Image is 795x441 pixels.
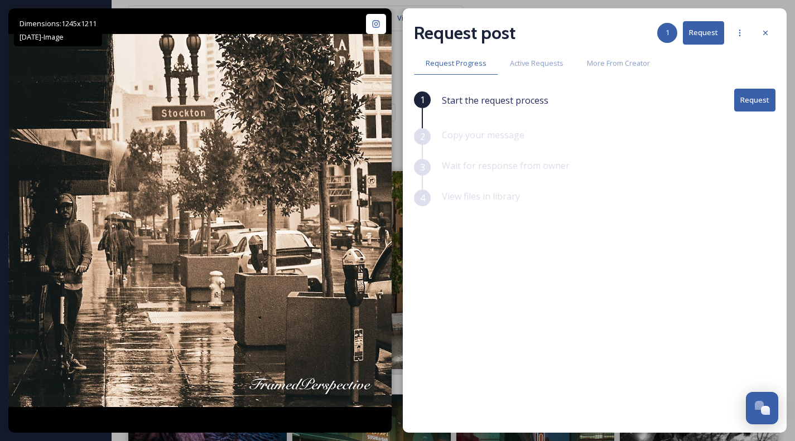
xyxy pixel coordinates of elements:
h2: Request post [414,20,515,46]
img: Stockton #california #filmphotography #35mmstreetphotography #stocktonca [8,34,392,406]
span: 3 [420,161,425,174]
span: Active Requests [510,58,563,69]
span: 1 [420,93,425,106]
span: View files in library [442,190,520,202]
span: [DATE] - Image [20,32,64,42]
button: Request [683,21,724,44]
span: 2 [420,130,425,143]
button: Open Chat [746,392,778,424]
span: Copy your message [442,129,524,141]
span: Request Progress [426,58,486,69]
span: Start the request process [442,94,548,107]
span: 4 [420,191,425,205]
span: 1 [666,27,669,38]
span: Wait for response from owner [442,159,570,172]
span: Dimensions: 1245 x 1211 [20,18,97,28]
button: Request [734,89,775,112]
span: More From Creator [587,58,650,69]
